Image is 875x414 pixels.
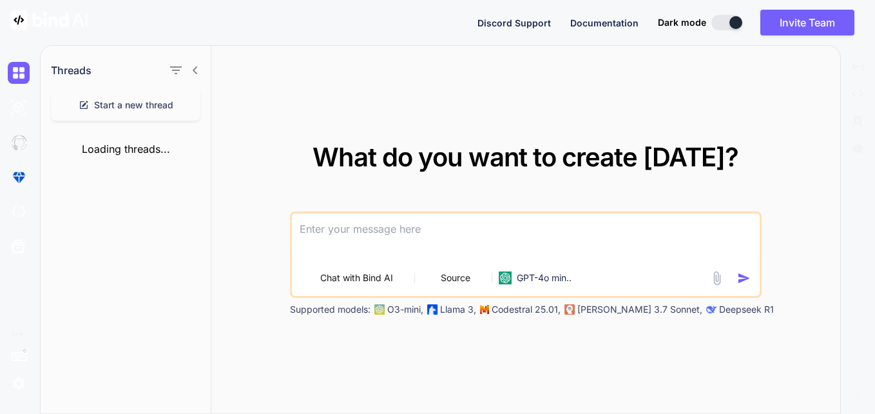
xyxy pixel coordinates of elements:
[480,305,489,314] img: Mistral-AI
[8,166,30,188] img: premium
[570,17,639,28] span: Documentation
[290,303,370,316] p: Supported models:
[709,271,724,286] img: attachment
[51,63,91,78] h1: Threads
[719,303,774,316] p: Deepseek R1
[387,303,423,316] p: O3-mini,
[8,97,30,119] img: darkAi-studio
[517,271,572,284] p: GPT-4o min..
[577,303,702,316] p: [PERSON_NAME] 3.7 Sonnet,
[440,303,476,316] p: Llama 3,
[499,271,512,284] img: GPT-4o mini
[760,10,854,35] button: Invite Team
[492,303,561,316] p: Codestral 25.01,
[320,271,393,284] p: Chat with Bind AI
[8,201,30,223] img: cloudideIcon
[441,271,470,284] p: Source
[312,141,738,173] span: What do you want to create [DATE]?
[8,62,30,84] img: darkChat
[737,271,751,285] img: icon
[477,16,551,30] button: Discord Support
[706,304,716,315] img: claude
[8,373,30,395] img: settings
[570,16,639,30] button: Documentation
[41,131,211,167] div: Loading threads...
[10,10,88,30] img: Bind AI
[397,273,408,284] img: Pick Tools
[94,99,173,112] span: Start a new thread
[658,16,706,29] span: Dark mode
[474,273,485,284] img: Pick Models
[374,304,385,315] img: GPT-4
[427,304,438,315] img: Llama2
[477,17,551,28] span: Discord Support
[564,304,575,315] img: claude
[8,132,30,153] img: githubDark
